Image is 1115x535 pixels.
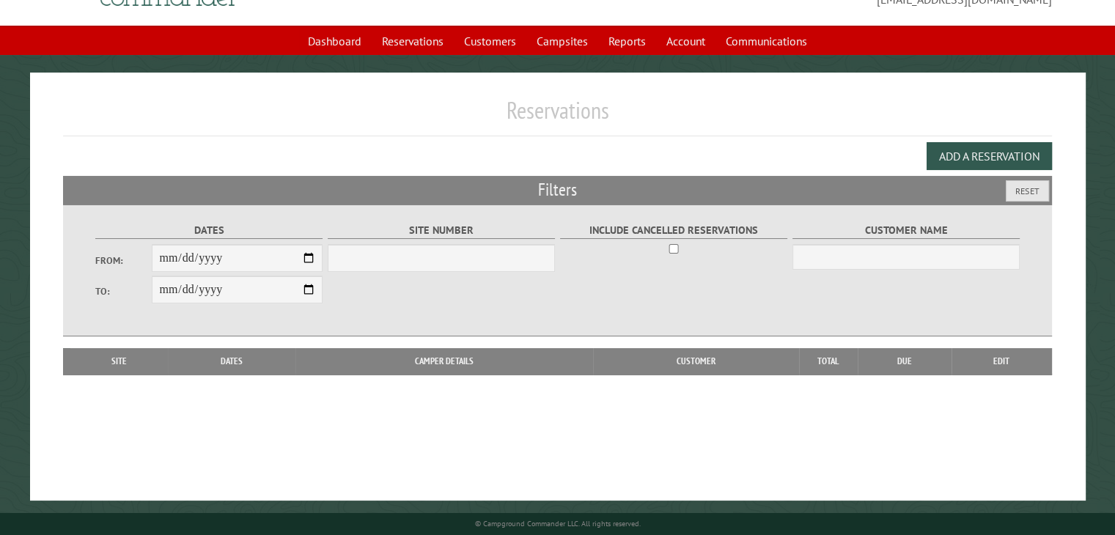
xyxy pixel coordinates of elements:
[328,222,556,239] label: Site Number
[658,27,714,55] a: Account
[858,348,952,374] th: Due
[70,348,168,374] th: Site
[63,176,1052,204] h2: Filters
[168,348,295,374] th: Dates
[63,96,1052,136] h1: Reservations
[528,27,597,55] a: Campsites
[475,519,641,528] small: © Campground Commander LLC. All rights reserved.
[95,222,323,239] label: Dates
[799,348,858,374] th: Total
[952,348,1052,374] th: Edit
[717,27,816,55] a: Communications
[95,284,152,298] label: To:
[95,254,152,267] label: From:
[927,142,1052,170] button: Add a Reservation
[295,348,593,374] th: Camper Details
[1006,180,1049,202] button: Reset
[600,27,655,55] a: Reports
[299,27,370,55] a: Dashboard
[455,27,525,55] a: Customers
[373,27,452,55] a: Reservations
[792,222,1020,239] label: Customer Name
[593,348,799,374] th: Customer
[560,222,788,239] label: Include Cancelled Reservations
